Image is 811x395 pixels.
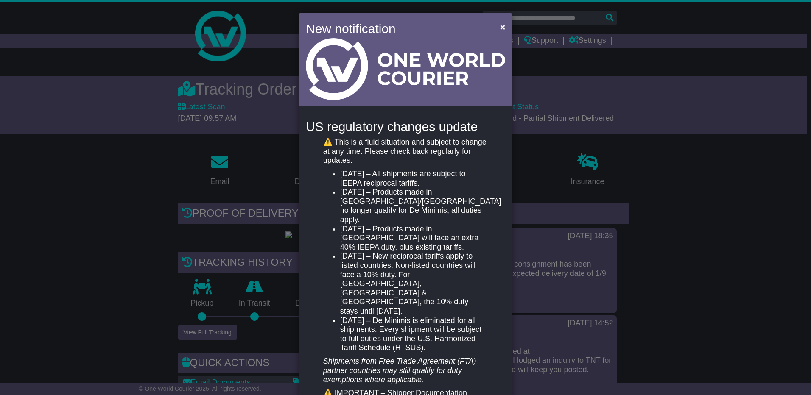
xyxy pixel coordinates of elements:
[340,225,488,252] li: [DATE] – Products made in [GEOGRAPHIC_DATA] will face an extra 40% IEEPA duty, plus existing tari...
[323,357,476,384] em: Shipments from Free Trade Agreement (FTA) partner countries may still qualify for duty exemptions...
[496,18,509,36] button: Close
[306,120,505,134] h4: US regulatory changes update
[306,19,488,38] h4: New notification
[500,22,505,32] span: ×
[340,316,488,353] li: [DATE] – De Minimis is eliminated for all shipments. Every shipment will be subject to full dutie...
[340,170,488,188] li: [DATE] – All shipments are subject to IEEPA reciprocal tariffs.
[340,252,488,316] li: [DATE] – New reciprocal tariffs apply to listed countries. Non-listed countries will face a 10% d...
[306,38,505,100] img: Light
[323,138,488,165] p: ⚠️ This is a fluid situation and subject to change at any time. Please check back regularly for u...
[340,188,488,224] li: [DATE] – Products made in [GEOGRAPHIC_DATA]/[GEOGRAPHIC_DATA] no longer qualify for De Minimis; a...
